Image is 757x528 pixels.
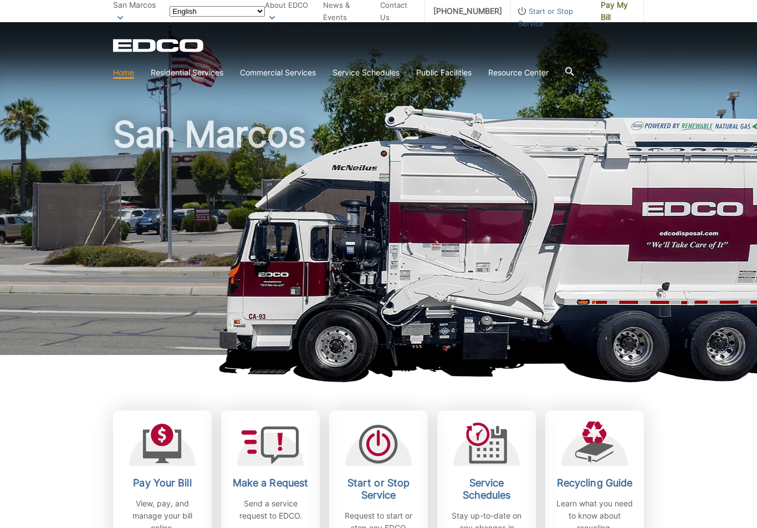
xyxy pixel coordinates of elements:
[554,477,636,489] h2: Recycling Guide
[240,67,316,79] a: Commercial Services
[113,116,644,360] h1: San Marcos
[446,477,528,501] h2: Service Schedules
[333,67,400,79] a: Service Schedules
[229,497,311,522] p: Send a service request to EDCO.
[170,6,265,17] select: Select a language
[121,477,203,489] h2: Pay Your Bill
[113,67,134,79] a: Home
[416,67,472,79] a: Public Facilities
[229,477,311,489] h2: Make a Request
[113,39,205,52] a: EDCD logo. Return to the homepage.
[337,477,420,501] h2: Start or Stop Service
[151,67,223,79] a: Residential Services
[488,67,549,79] a: Resource Center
